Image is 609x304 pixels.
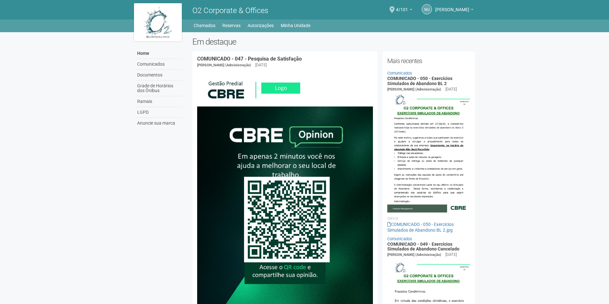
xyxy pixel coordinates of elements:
span: 4/101 [396,1,408,12]
a: Comunicados [136,59,183,70]
h2: Mais recentes [387,56,471,66]
span: O2 Corporate & Offices [192,6,268,15]
a: LGPD [136,107,183,118]
h2: Em destaque [192,37,475,47]
a: Documentos [136,70,183,81]
span: [PERSON_NAME] (Administração) [387,87,441,91]
a: Ramais [136,96,183,107]
a: COMUNICADO - 050 - Exercícios Simulados de Abandono BL 2 [387,76,452,86]
a: COMUNICADO - 049 - Exercícios Simulados de Abandono Cancelado [387,242,459,251]
a: COMUNICADO - 050 - Exercícios Simulados de Abandono BL 2.jpg [387,222,454,233]
a: Comunicados [387,71,412,76]
a: Autorizações [248,21,274,30]
img: logo.jpg [134,3,182,41]
a: MJ [422,4,432,14]
a: COMUNICADO - 047 - Pesquisa de Satisfação [197,56,302,62]
div: [DATE] [445,86,457,92]
a: Home [136,48,183,59]
a: 4/101 [396,8,412,13]
div: [DATE] [445,252,457,257]
a: Grade de Horários dos Ônibus [136,81,183,96]
span: Marcelle Junqueiro [435,1,469,12]
a: Chamados [194,21,215,30]
span: [PERSON_NAME] (Administração) [197,63,251,67]
a: Reservas [222,21,241,30]
a: [PERSON_NAME] [435,8,473,13]
a: Anuncie sua marca [136,118,183,128]
li: Anexos [387,216,471,221]
div: [DATE] [255,62,267,68]
a: Minha Unidade [281,21,310,30]
a: Comunicados [387,236,412,241]
img: COMUNICADO%20-%20050%20-%20Exerc%C3%ADcios%20Simulados%20de%20Abandono%20BL%202.jpg [387,92,471,212]
span: [PERSON_NAME] (Administração) [387,253,441,257]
